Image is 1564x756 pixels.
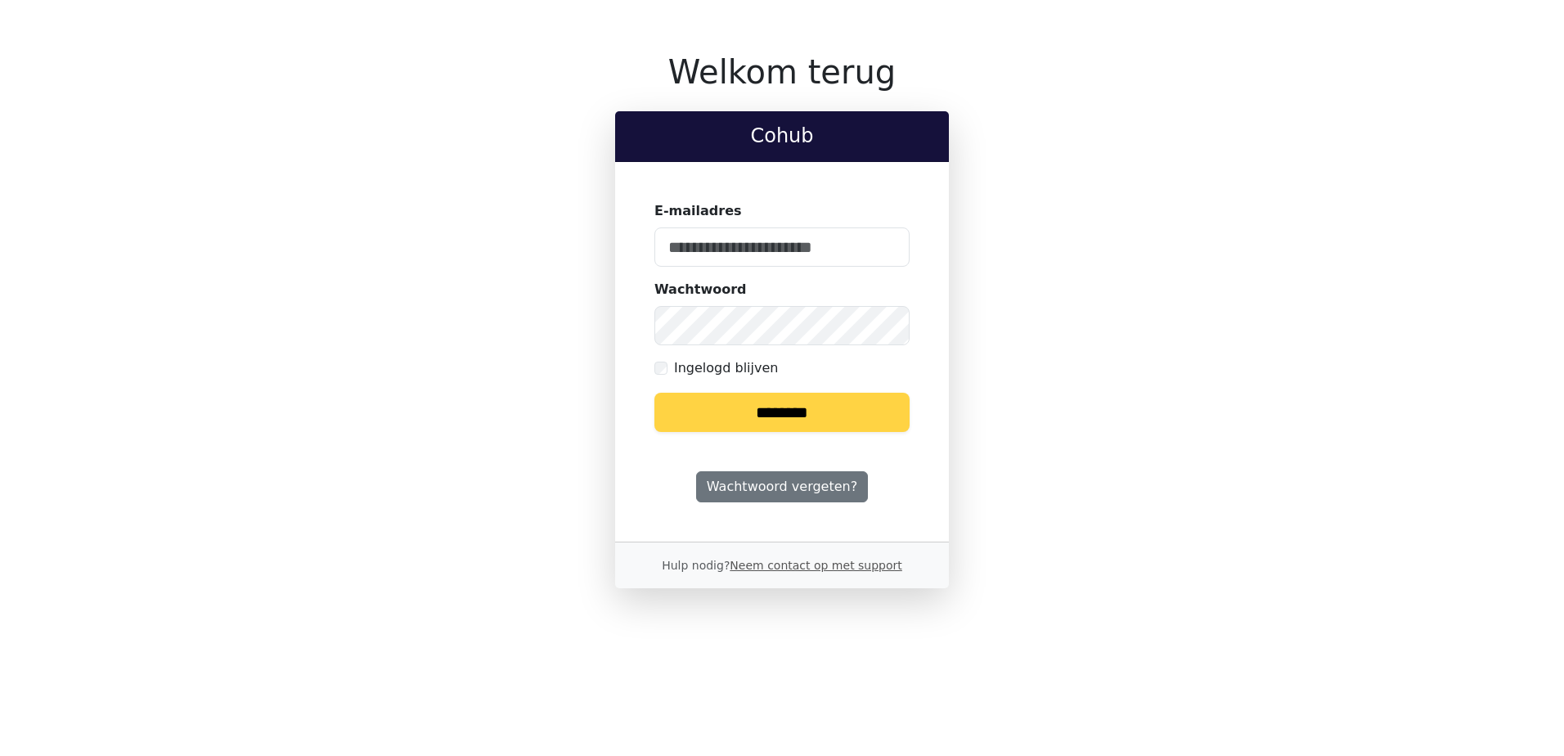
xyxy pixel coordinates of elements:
h1: Welkom terug [615,52,949,92]
h2: Cohub [628,124,936,148]
a: Neem contact op met support [730,559,901,572]
small: Hulp nodig? [662,559,902,572]
a: Wachtwoord vergeten? [696,471,868,502]
label: Ingelogd blijven [674,358,778,378]
label: Wachtwoord [654,280,747,299]
label: E-mailadres [654,201,742,221]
